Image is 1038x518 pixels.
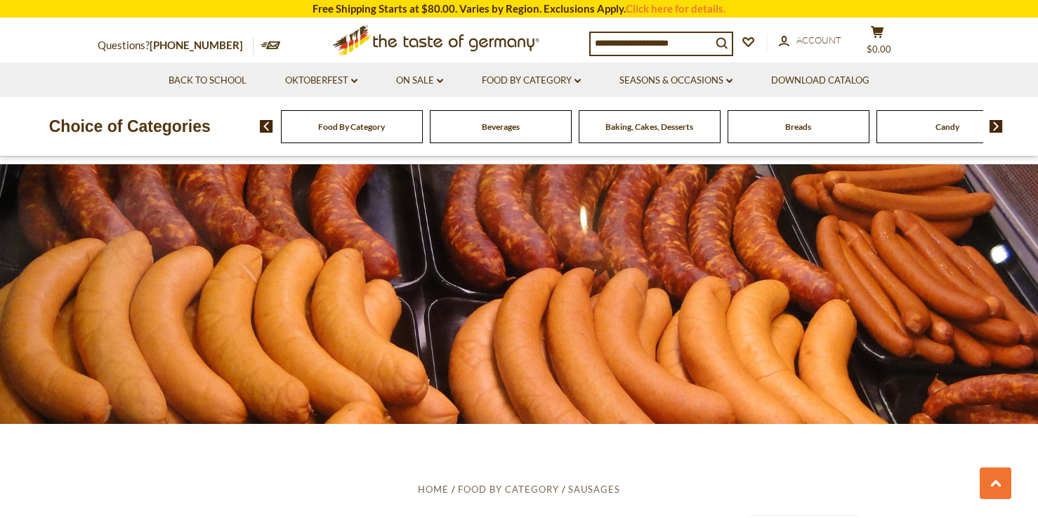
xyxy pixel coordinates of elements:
[260,120,273,133] img: previous arrow
[626,2,725,15] a: Click here for details.
[568,484,620,495] a: Sausages
[856,25,898,60] button: $0.00
[771,73,869,88] a: Download Catalog
[98,36,254,55] p: Questions?
[169,73,247,88] a: Back to School
[619,73,732,88] a: Seasons & Occasions
[482,73,581,88] a: Food By Category
[285,73,357,88] a: Oktoberfest
[458,484,559,495] a: Food By Category
[867,44,891,55] span: $0.00
[779,33,841,48] a: Account
[605,121,693,132] a: Baking, Cakes, Desserts
[150,39,243,51] a: [PHONE_NUMBER]
[396,73,443,88] a: On Sale
[796,34,841,46] span: Account
[785,121,811,132] a: Breads
[482,121,520,132] a: Beverages
[935,121,959,132] a: Candy
[990,120,1003,133] img: next arrow
[318,121,385,132] a: Food By Category
[418,484,449,495] a: Home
